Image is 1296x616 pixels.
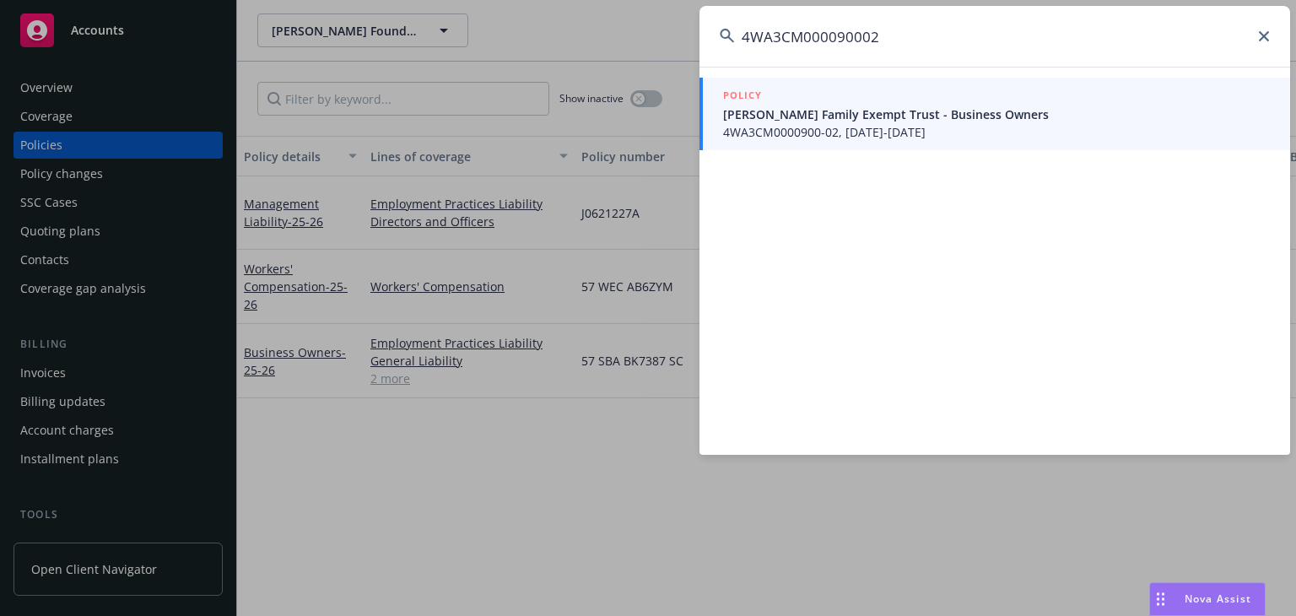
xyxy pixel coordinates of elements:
[699,6,1290,67] input: Search...
[723,123,1270,141] span: 4WA3CM0000900-02, [DATE]-[DATE]
[1150,583,1171,615] div: Drag to move
[723,87,762,104] h5: POLICY
[723,105,1270,123] span: [PERSON_NAME] Family Exempt Trust - Business Owners
[699,78,1290,150] a: POLICY[PERSON_NAME] Family Exempt Trust - Business Owners4WA3CM0000900-02, [DATE]-[DATE]
[1149,582,1266,616] button: Nova Assist
[1185,592,1251,606] span: Nova Assist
